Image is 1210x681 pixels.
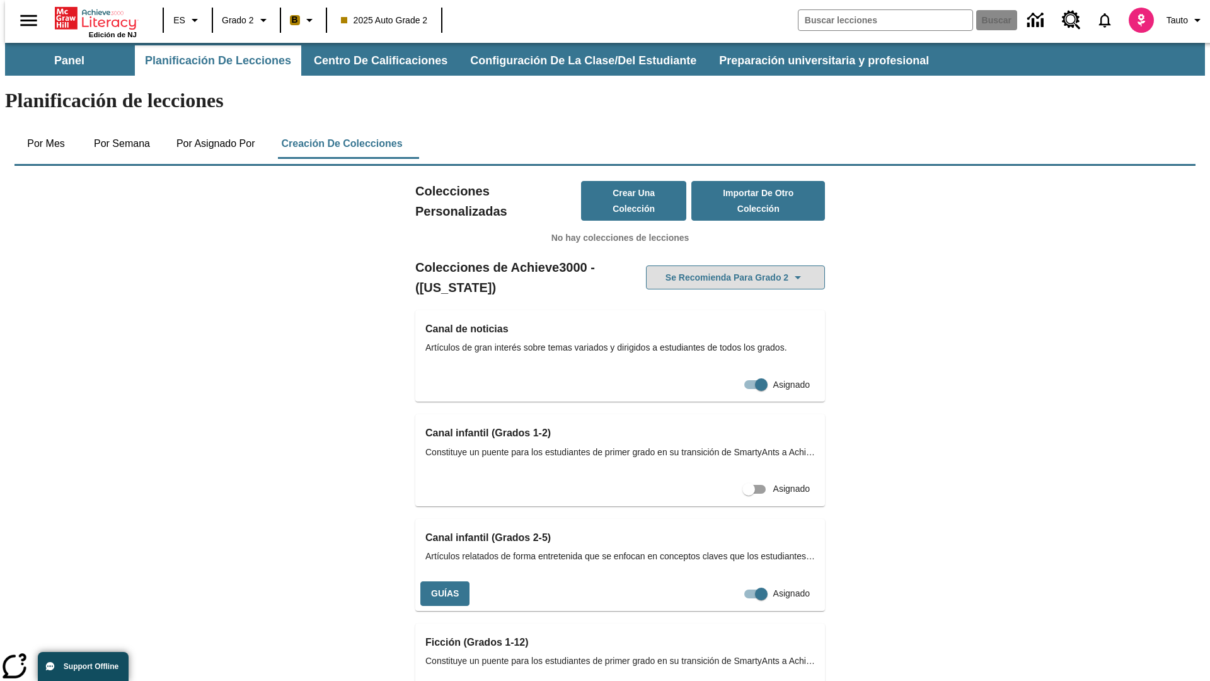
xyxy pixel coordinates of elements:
[773,482,810,496] span: Asignado
[460,45,706,76] button: Configuración de la clase/del estudiante
[64,662,118,671] span: Support Offline
[55,4,137,38] div: Portada
[89,31,137,38] span: Edición de NJ
[415,257,620,298] h2: Colecciones de Achieve3000 - ([US_STATE])
[709,45,939,76] button: Preparación universitaria y profesional
[1088,4,1121,37] a: Notificaciones
[425,634,815,651] h3: Ficción (Grados 1-12)
[14,129,78,159] button: Por mes
[55,6,137,31] a: Portada
[38,652,129,681] button: Support Offline
[798,10,972,30] input: Buscar campo
[425,529,815,547] h3: Canal infantil (Grados 2-5)
[415,181,581,221] h2: Colecciones Personalizadas
[773,378,810,392] span: Asignado
[1167,14,1188,27] span: Tauto
[1121,4,1161,37] button: Escoja un nuevo avatar
[691,181,825,221] button: Importar de otro Colección
[425,655,815,668] span: Constituye un puente para los estudiantes de primer grado en su transición de SmartyAnts a Achiev...
[285,9,322,32] button: Boost El color de la clase es anaranjado claro. Cambiar el color de la clase.
[646,265,825,290] button: Se recomienda para Grado 2
[292,12,298,28] span: B
[425,550,815,563] span: Artículos relatados de forma entretenida que se enfocan en conceptos claves que los estudiantes a...
[1161,9,1210,32] button: Perfil/Configuración
[420,581,470,606] button: Guías
[425,446,815,459] span: Constituye un puente para los estudiantes de primer grado en su transición de SmartyAnts a Achiev...
[1129,8,1154,33] img: avatar image
[1020,3,1054,38] a: Centro de información
[304,45,458,76] button: Centro de calificaciones
[168,9,208,32] button: Lenguaje: ES, Selecciona un idioma
[5,89,1205,112] h1: Planificación de lecciones
[135,45,301,76] button: Planificación de lecciones
[166,129,265,159] button: Por asignado por
[425,320,815,338] h3: Canal de noticias
[222,14,254,27] span: Grado 2
[415,231,825,245] p: No hay colecciones de lecciones
[5,45,940,76] div: Subbarra de navegación
[271,129,412,159] button: Creación de colecciones
[6,45,132,76] button: Panel
[425,341,815,354] span: Artículos de gran interés sobre temas variados y dirigidos a estudiantes de todos los grados.
[10,2,47,39] button: Abrir el menú lateral
[425,424,815,442] h3: Canal infantil (Grados 1-2)
[341,14,428,27] span: 2025 Auto Grade 2
[773,587,810,600] span: Asignado
[1054,3,1088,37] a: Centro de recursos, Se abrirá en una pestaña nueva.
[217,9,276,32] button: Grado: Grado 2, Elige un grado
[581,181,687,221] button: Crear una colección
[5,43,1205,76] div: Subbarra de navegación
[173,14,185,27] span: ES
[84,129,160,159] button: Por semana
